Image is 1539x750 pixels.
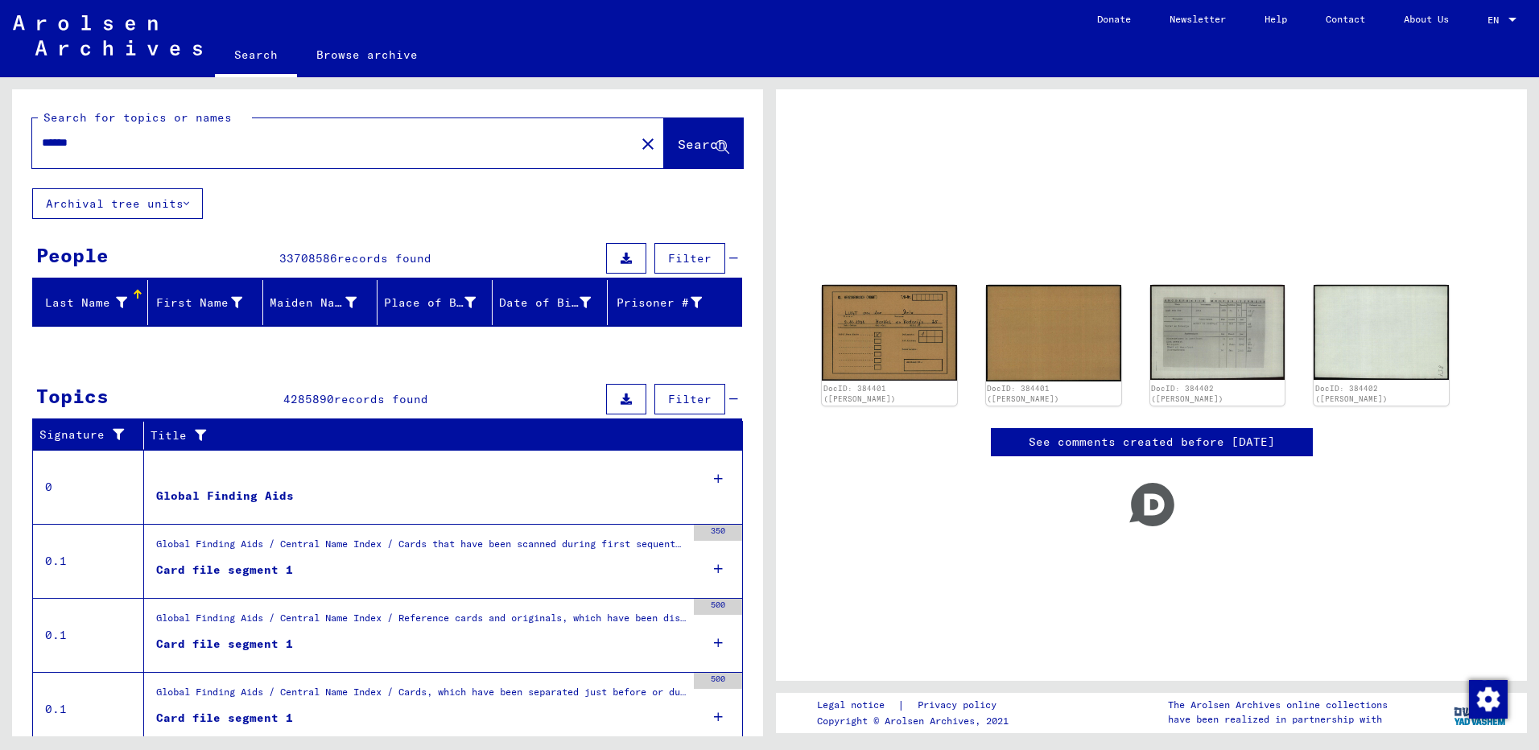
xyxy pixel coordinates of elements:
td: 0.1 [33,598,144,672]
td: 0 [33,450,144,524]
div: Topics [36,381,109,410]
div: Change consent [1468,679,1507,718]
div: First Name [155,290,262,315]
div: Title [151,422,727,448]
div: Global Finding Aids / Central Name Index / Cards, which have been separated just before or during... [156,685,686,707]
button: Filter [654,243,725,274]
a: See comments created before [DATE] [1029,434,1275,451]
a: DocID: 384401 ([PERSON_NAME]) [987,384,1059,404]
div: Maiden Name [270,290,378,315]
div: Signature [39,422,147,448]
a: Browse archive [297,35,437,74]
div: 350 [694,525,742,541]
img: 002.jpg [986,285,1121,381]
div: Last Name [39,290,147,315]
div: Prisoner # [614,295,702,311]
span: Search [678,136,726,152]
mat-header-cell: Prisoner # [608,280,741,325]
p: have been realized in partnership with [1168,712,1388,727]
img: 002.jpg [1314,285,1449,380]
img: 001.jpg [822,285,957,381]
span: records found [334,392,428,406]
span: records found [337,251,431,266]
div: First Name [155,295,242,311]
div: People [36,241,109,270]
div: Card file segment 1 [156,710,293,727]
div: Title [151,427,711,444]
a: Legal notice [817,697,897,714]
img: Arolsen_neg.svg [13,15,202,56]
div: Global Finding Aids / Central Name Index / Cards that have been scanned during first sequential m... [156,537,686,559]
div: 500 [694,599,742,615]
img: yv_logo.png [1450,692,1511,732]
div: 500 [694,673,742,689]
mat-icon: close [638,134,658,154]
span: EN [1487,14,1505,26]
span: Filter [668,392,712,406]
button: Filter [654,384,725,414]
span: Filter [668,251,712,266]
a: DocID: 384402 ([PERSON_NAME]) [1315,384,1388,404]
a: DocID: 384401 ([PERSON_NAME]) [823,384,896,404]
mat-header-cell: Maiden Name [263,280,378,325]
p: The Arolsen Archives online collections [1168,698,1388,712]
div: Signature [39,427,131,443]
img: 001.jpg [1150,285,1285,380]
mat-header-cell: First Name [148,280,263,325]
div: Place of Birth [384,295,476,311]
span: 33708586 [279,251,337,266]
mat-header-cell: Last Name [33,280,148,325]
button: Search [664,118,743,168]
div: | [817,697,1016,714]
p: Copyright © Arolsen Archives, 2021 [817,714,1016,728]
td: 0.1 [33,524,144,598]
a: Search [215,35,297,77]
td: 0.1 [33,672,144,746]
div: Card file segment 1 [156,562,293,579]
div: Date of Birth [499,295,591,311]
div: Place of Birth [384,290,496,315]
button: Clear [632,127,664,159]
a: Privacy policy [905,697,1016,714]
mat-label: Search for topics or names [43,110,232,125]
div: Maiden Name [270,295,357,311]
div: Global Finding Aids [156,488,294,505]
span: 4285890 [283,392,334,406]
mat-header-cell: Date of Birth [493,280,608,325]
div: Prisoner # [614,290,722,315]
div: Last Name [39,295,127,311]
mat-header-cell: Place of Birth [378,280,493,325]
button: Archival tree units [32,188,203,219]
div: Card file segment 1 [156,636,293,653]
img: Change consent [1469,680,1508,719]
a: DocID: 384402 ([PERSON_NAME]) [1151,384,1223,404]
div: Global Finding Aids / Central Name Index / Reference cards and originals, which have been discove... [156,611,686,633]
div: Date of Birth [499,290,611,315]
